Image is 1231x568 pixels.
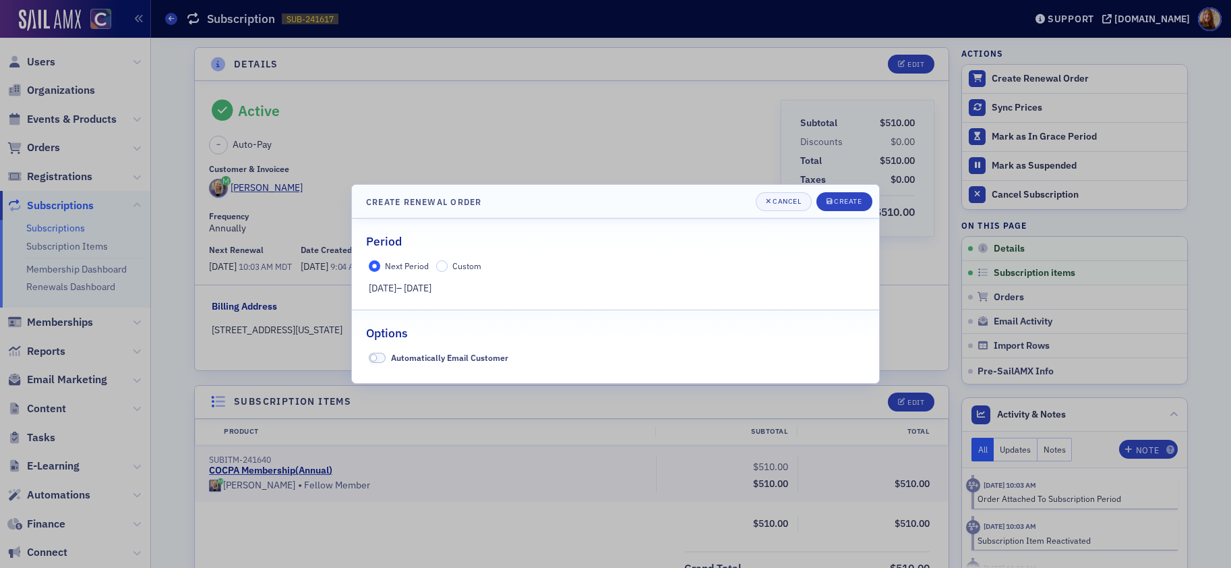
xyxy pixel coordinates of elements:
h2: Period [366,233,402,250]
input: Next Period [369,260,381,273]
span: – [369,282,431,294]
span: [DATE] [369,282,396,294]
button: Cancel [756,192,812,211]
span: Automatically Email Customer [391,352,508,363]
span: [DATE] [404,282,431,294]
span: Next Period [385,260,429,271]
div: Cancel [773,198,801,205]
h4: Create Renewal Order [366,196,482,208]
h2: Options [366,324,408,342]
span: Automatically Email Customer [369,353,386,363]
input: Custom [436,260,448,273]
span: Custom [452,260,481,271]
div: Create [834,198,862,205]
button: Create [816,192,872,211]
